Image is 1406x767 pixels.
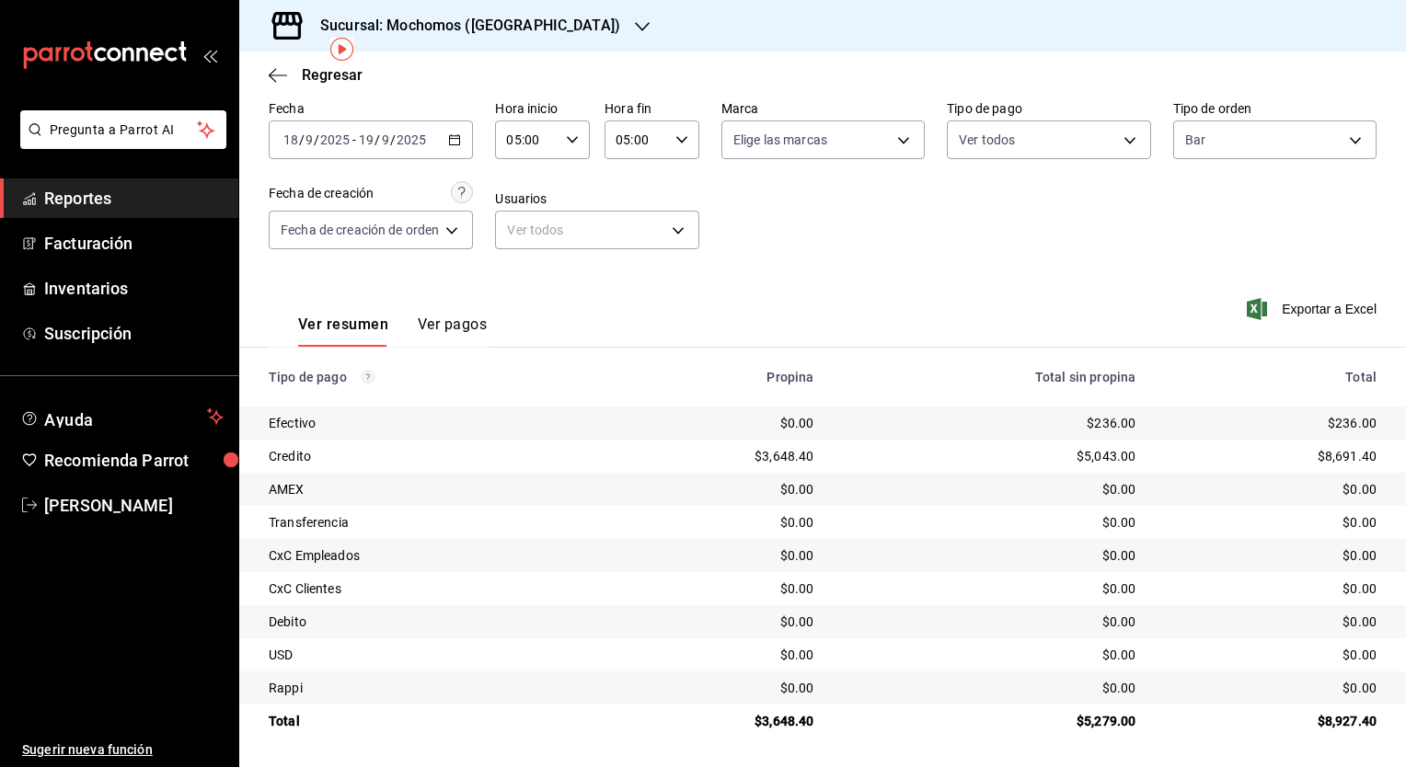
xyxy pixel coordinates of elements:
[50,120,198,140] span: Pregunta a Parrot AI
[843,679,1135,697] div: $0.00
[20,110,226,149] button: Pregunta a Parrot AI
[269,646,594,664] div: USD
[298,315,388,347] button: Ver resumen
[624,447,813,465] div: $3,648.40
[1185,131,1205,149] span: Bar
[843,579,1135,598] div: $0.00
[624,480,813,498] div: $0.00
[44,448,224,473] span: Recomienda Parrot
[1250,298,1377,320] button: Exportar a Excel
[269,612,594,631] div: Debito
[298,315,487,347] div: navigation tabs
[843,712,1135,730] div: $5,279.00
[302,66,363,84] span: Regresar
[330,38,353,61] img: Tooltip marker
[202,48,217,63] button: open_drawer_menu
[269,447,594,465] div: Credito
[1165,612,1377,631] div: $0.00
[396,132,427,147] input: ----
[269,184,374,203] div: Fecha de creación
[843,447,1135,465] div: $5,043.00
[624,414,813,432] div: $0.00
[362,371,375,383] svg: Los pagos realizados con Pay y otras terminales son montos brutos.
[282,132,299,147] input: --
[624,513,813,532] div: $0.00
[13,133,226,153] a: Pregunta a Parrot AI
[269,546,594,565] div: CxC Empleados
[299,132,305,147] span: /
[843,370,1135,384] div: Total sin propina
[281,221,439,239] span: Fecha de creación de orden
[624,646,813,664] div: $0.00
[1165,579,1377,598] div: $0.00
[843,480,1135,498] div: $0.00
[1165,513,1377,532] div: $0.00
[269,579,594,598] div: CxC Clientes
[314,132,319,147] span: /
[305,132,314,147] input: --
[1165,480,1377,498] div: $0.00
[843,414,1135,432] div: $236.00
[269,513,594,532] div: Transferencia
[44,493,224,518] span: [PERSON_NAME]
[624,579,813,598] div: $0.00
[1165,646,1377,664] div: $0.00
[624,679,813,697] div: $0.00
[843,646,1135,664] div: $0.00
[352,132,356,147] span: -
[495,102,590,115] label: Hora inicio
[269,712,594,730] div: Total
[947,102,1150,115] label: Tipo de pago
[721,102,925,115] label: Marca
[375,132,380,147] span: /
[44,276,224,301] span: Inventarios
[1165,370,1377,384] div: Total
[1173,102,1377,115] label: Tipo de orden
[843,546,1135,565] div: $0.00
[1165,679,1377,697] div: $0.00
[495,211,698,249] div: Ver todos
[959,131,1015,149] span: Ver todos
[605,102,699,115] label: Hora fin
[624,370,813,384] div: Propina
[843,513,1135,532] div: $0.00
[1165,712,1377,730] div: $8,927.40
[624,546,813,565] div: $0.00
[843,612,1135,631] div: $0.00
[269,370,594,384] div: Tipo de pago
[44,406,200,428] span: Ayuda
[1165,546,1377,565] div: $0.00
[624,612,813,631] div: $0.00
[269,66,363,84] button: Regresar
[269,102,473,115] label: Fecha
[733,131,827,149] span: Elige las marcas
[44,186,224,211] span: Reportes
[1165,447,1377,465] div: $8,691.40
[381,132,390,147] input: --
[495,192,698,205] label: Usuarios
[44,321,224,346] span: Suscripción
[1165,414,1377,432] div: $236.00
[418,315,487,347] button: Ver pagos
[44,231,224,256] span: Facturación
[22,740,224,760] span: Sugerir nueva función
[624,712,813,730] div: $3,648.40
[269,480,594,498] div: AMEX
[319,132,351,147] input: ----
[390,132,396,147] span: /
[269,679,594,697] div: Rappi
[305,15,620,37] h3: Sucursal: Mochomos ([GEOGRAPHIC_DATA])
[358,132,375,147] input: --
[269,414,594,432] div: Efectivo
